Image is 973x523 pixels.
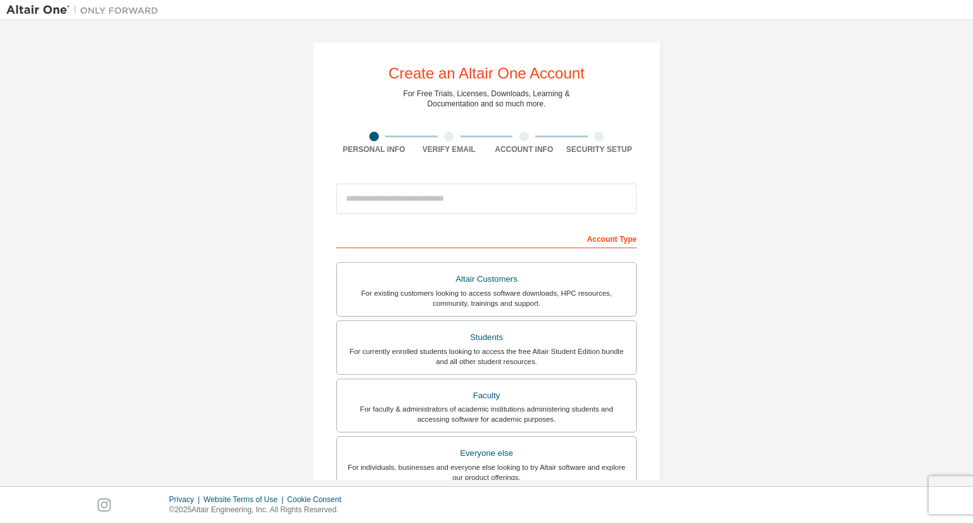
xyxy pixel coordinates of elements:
div: For existing customers looking to access software downloads, HPC resources, community, trainings ... [345,288,628,308]
img: Altair One [6,4,165,16]
div: Altair Customers [345,270,628,288]
div: For currently enrolled students looking to access the free Altair Student Edition bundle and all ... [345,346,628,367]
div: Cookie Consent [287,495,348,505]
div: Account Type [336,228,637,248]
div: Everyone else [345,444,628,462]
div: For Free Trials, Licenses, Downloads, Learning & Documentation and so much more. [404,89,570,109]
p: © 2025 Altair Engineering, Inc. All Rights Reserved. [169,505,349,515]
div: Students [345,329,628,346]
div: Create an Altair One Account [388,66,585,81]
div: For individuals, businesses and everyone else looking to try Altair software and explore our prod... [345,462,628,482]
div: Account Info [486,144,562,154]
img: instagram.svg [98,498,111,512]
div: Privacy [169,495,203,505]
div: Verify Email [412,144,487,154]
div: Website Terms of Use [203,495,287,505]
div: Personal Info [336,144,412,154]
div: Faculty [345,387,628,405]
div: For faculty & administrators of academic institutions administering students and accessing softwa... [345,404,628,424]
div: Security Setup [562,144,637,154]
